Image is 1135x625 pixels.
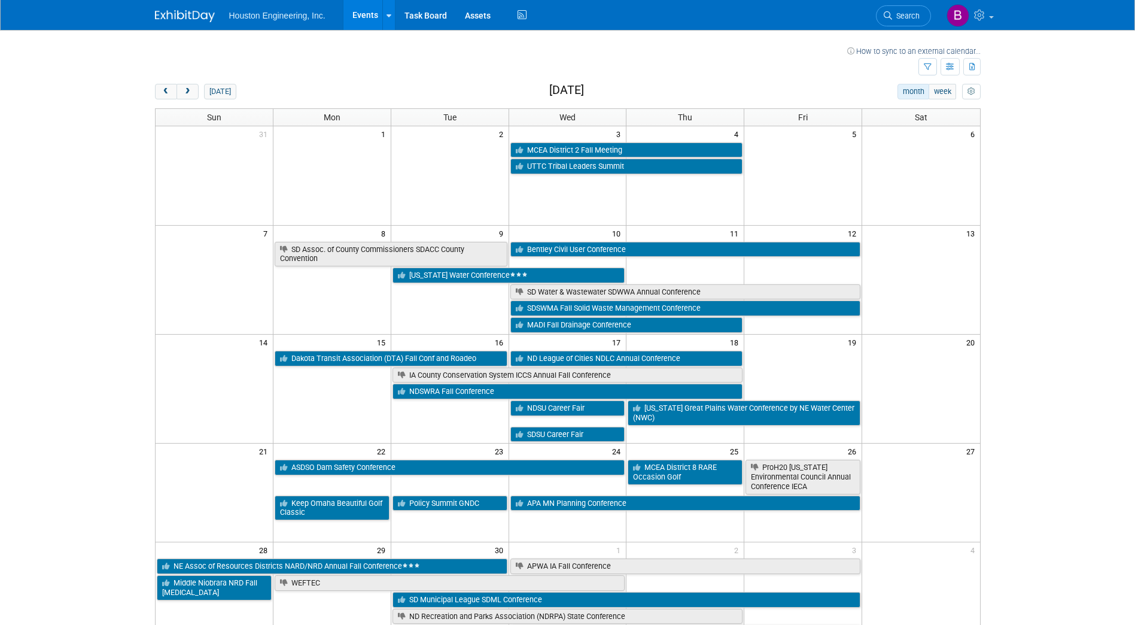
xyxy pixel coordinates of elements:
span: 17 [611,335,626,350]
span: 20 [965,335,980,350]
span: Mon [324,113,340,122]
a: [US_STATE] Great Plains Water Conference by NE Water Center (NWC) [628,401,860,425]
span: 3 [615,126,626,141]
button: month [897,84,929,99]
span: 21 [258,444,273,459]
span: 9 [498,226,509,241]
span: 30 [494,542,509,557]
h2: [DATE] [549,84,584,97]
a: NDSU Career Fair [510,401,625,416]
span: Thu [678,113,692,122]
img: ExhibitDay [155,10,215,22]
span: 26 [847,444,862,459]
a: SDSWMA Fall Solid Waste Management Conference [510,301,861,316]
span: 5 [851,126,862,141]
span: 4 [733,126,744,141]
a: How to sync to an external calendar... [847,47,981,56]
img: Bonnie Marsaa [947,4,969,27]
a: [US_STATE] Water Conference [392,268,625,283]
a: APA MN Planning Conference [510,496,861,511]
a: Search [876,5,931,26]
a: IA County Conservation System ICCS Annual Fall Conference [392,368,743,383]
span: 28 [258,542,273,557]
a: MCEA District 2 Fall Meeting [510,142,743,158]
a: WEFTEC [275,575,625,591]
span: 22 [376,444,391,459]
span: 4 [969,542,980,557]
span: 1 [380,126,391,141]
a: NDSWRA Fall Conference [392,384,743,399]
span: 3 [851,542,862,557]
span: 11 [729,226,744,241]
span: 29 [376,542,391,557]
span: Tue [443,113,457,122]
span: 19 [847,335,862,350]
a: Dakota Transit Association (DTA) Fall Conf and Roadeo [275,351,507,366]
span: 8 [380,226,391,241]
a: SD Water & Wastewater SDWWA Annual Conference [510,284,861,300]
a: Keep Omaha Beautiful Golf Classic [275,496,390,520]
span: 1 [615,542,626,557]
span: 24 [611,444,626,459]
span: 16 [494,335,509,350]
span: 6 [969,126,980,141]
a: SD Municipal League SDML Conference [392,592,860,608]
a: APWA IA Fall Conference [510,559,861,574]
button: week [929,84,956,99]
span: 2 [498,126,509,141]
span: Houston Engineering, Inc. [229,11,325,20]
span: 7 [262,226,273,241]
a: Policy Summit GNDC [392,496,507,511]
a: ProH20 [US_STATE] Environmental Council Annual Conference IECA [745,460,860,494]
span: 23 [494,444,509,459]
span: 25 [729,444,744,459]
span: 15 [376,335,391,350]
span: 10 [611,226,626,241]
button: next [177,84,199,99]
a: MADI Fall Drainage Conference [510,317,743,333]
a: NE Assoc of Resources Districts NARD/NRD Annual Fall Conference [157,559,507,574]
a: Bentley Civil User Conference [510,242,861,257]
a: UTTC Tribal Leaders Summit [510,159,743,174]
span: 14 [258,335,273,350]
a: Middle Niobrara NRD Fall [MEDICAL_DATA] [157,575,272,600]
button: prev [155,84,177,99]
span: Sun [207,113,221,122]
span: 27 [965,444,980,459]
span: 18 [729,335,744,350]
a: ND League of Cities NDLC Annual Conference [510,351,743,366]
button: [DATE] [204,84,236,99]
a: MCEA District 8 RARE Occasion Golf [628,460,743,484]
i: Personalize Calendar [967,88,975,96]
span: 12 [847,226,862,241]
a: SDSU Career Fair [510,427,625,442]
span: Sat [915,113,927,122]
span: Fri [798,113,808,122]
span: 2 [733,542,744,557]
span: Search [892,11,920,20]
span: 13 [965,226,980,241]
span: Wed [559,113,576,122]
button: myCustomButton [962,84,980,99]
a: ASDSO Dam Safety Conference [275,460,625,475]
span: 31 [258,126,273,141]
a: SD Assoc. of County Commissioners SDACC County Convention [275,242,507,266]
a: ND Recreation and Parks Association (NDRPA) State Conference [392,609,743,624]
